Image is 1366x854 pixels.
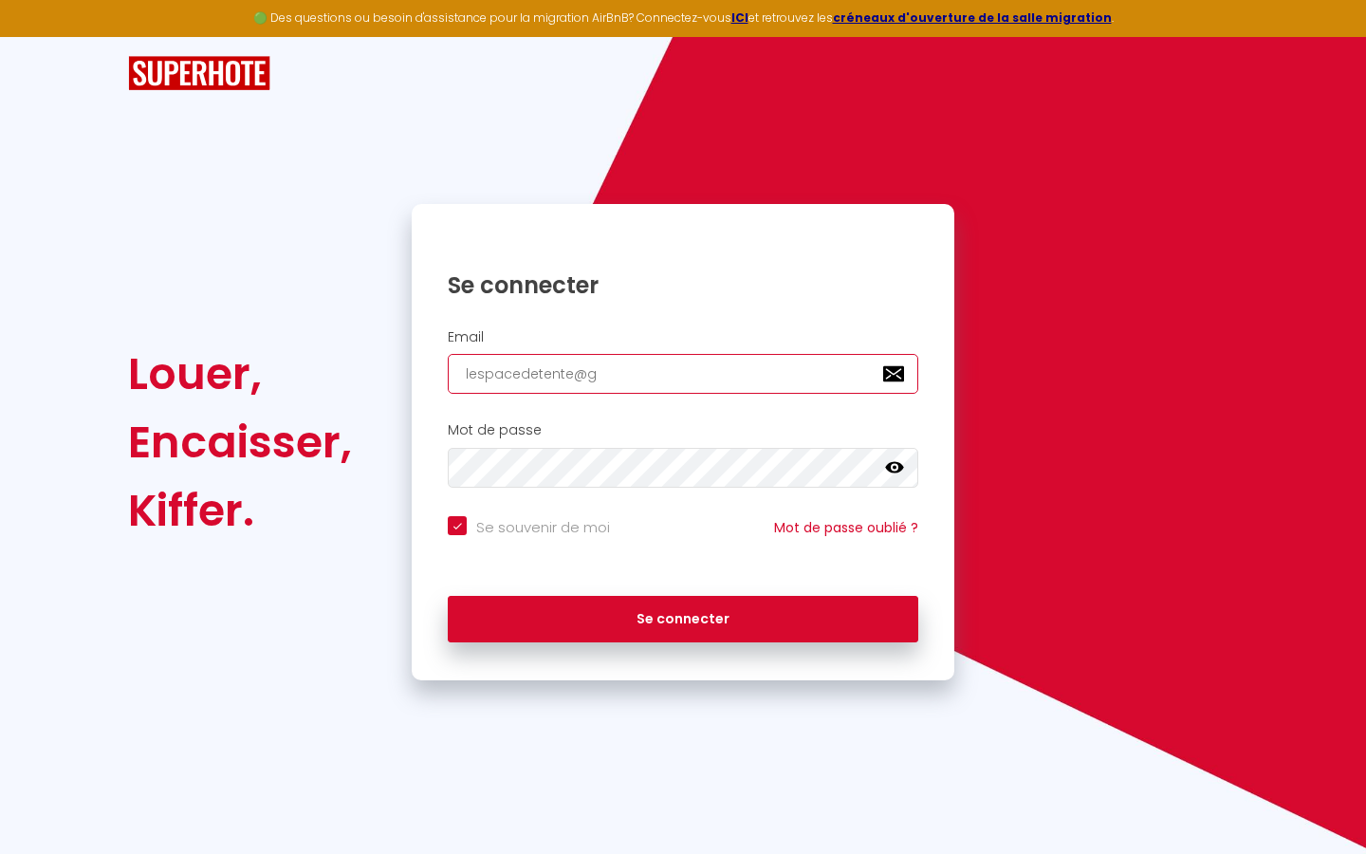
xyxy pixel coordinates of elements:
[448,270,918,300] h1: Se connecter
[448,354,918,394] input: Ton Email
[15,8,72,65] button: Ouvrir le widget de chat LiveChat
[128,340,352,408] div: Louer,
[448,329,918,345] h2: Email
[833,9,1112,26] a: créneaux d'ouverture de la salle migration
[128,56,270,91] img: SuperHote logo
[448,596,918,643] button: Se connecter
[774,518,918,537] a: Mot de passe oublié ?
[731,9,748,26] a: ICI
[128,408,352,476] div: Encaisser,
[128,476,352,545] div: Kiffer.
[448,422,918,438] h2: Mot de passe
